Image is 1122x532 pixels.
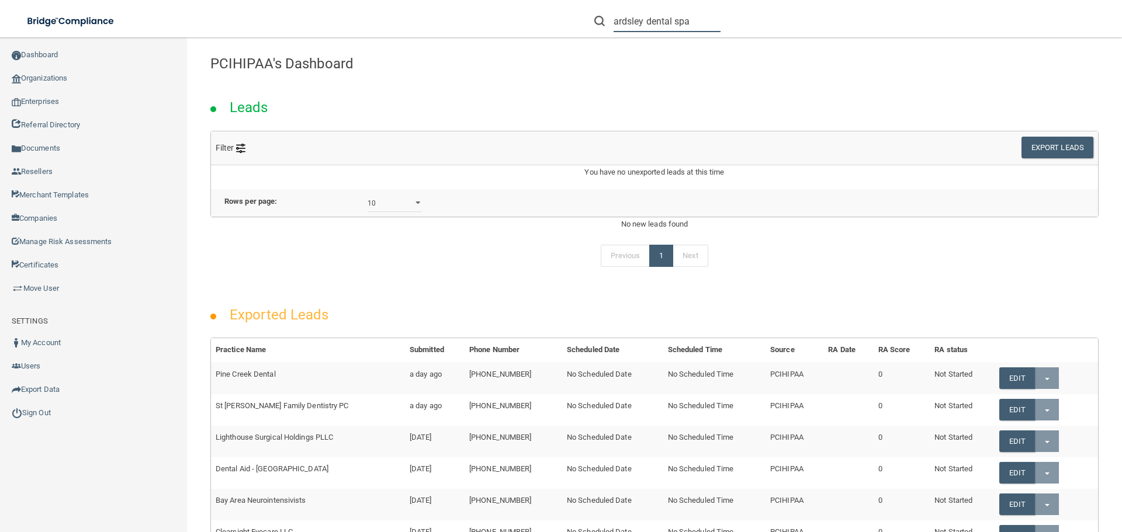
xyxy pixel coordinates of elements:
a: Next [673,245,708,267]
td: No Scheduled Date [562,457,663,489]
th: Scheduled Time [663,338,766,362]
td: St [PERSON_NAME] Family Dentistry PC [211,394,405,426]
a: Edit [999,430,1035,452]
td: Not Started [930,489,995,520]
a: Edit [999,399,1035,420]
h4: PCIHIPAA's Dashboard [210,56,1099,71]
td: No Scheduled Time [663,362,766,394]
td: Pine Creek Dental [211,362,405,394]
th: Source [766,338,823,362]
td: No Scheduled Time [663,489,766,520]
label: SETTINGS [12,314,48,328]
td: Not Started [930,457,995,489]
a: Edit [999,367,1035,389]
td: PCIHIPAA [766,426,823,457]
button: Export Leads [1021,137,1093,158]
td: PCIHIPAA [766,489,823,520]
img: icon-filter@2x.21656d0b.png [236,144,245,153]
img: icon-users.e205127d.png [12,361,21,371]
img: icon-documents.8dae5593.png [12,144,21,154]
td: Bay Area Neurointensivists [211,489,405,520]
td: No Scheduled Time [663,394,766,426]
h2: Leads [218,91,280,124]
td: No Scheduled Date [562,489,663,520]
td: [DATE] [405,457,465,489]
img: ic-search.3b580494.png [594,16,605,26]
th: RA Score [874,338,930,362]
td: No Scheduled Date [562,362,663,394]
td: a day ago [405,394,465,426]
a: Edit [999,493,1035,515]
img: ic_user_dark.df1a06c3.png [12,338,21,347]
th: RA Date [823,338,873,362]
td: a day ago [405,362,465,394]
td: PCIHIPAA [766,362,823,394]
div: You have no unexported leads at this time [211,165,1098,189]
td: Dental Aid - [GEOGRAPHIC_DATA] [211,457,405,489]
img: ic_reseller.de258add.png [12,167,21,176]
td: Not Started [930,394,995,426]
td: No Scheduled Date [562,426,663,457]
td: [PHONE_NUMBER] [465,457,562,489]
th: Phone Number [465,338,562,362]
td: [PHONE_NUMBER] [465,489,562,520]
img: organization-icon.f8decf85.png [12,74,21,84]
td: 0 [874,426,930,457]
td: [DATE] [405,426,465,457]
td: No Scheduled Time [663,426,766,457]
th: Submitted [405,338,465,362]
h2: Exported Leads [218,298,340,331]
a: Edit [999,462,1035,484]
span: Filter [216,143,245,152]
div: No new leads found [202,217,1107,231]
a: Previous [601,245,650,267]
td: No Scheduled Date [562,394,663,426]
b: Rows per page: [224,197,277,206]
td: PCIHIPAA [766,457,823,489]
td: No Scheduled Time [663,457,766,489]
img: briefcase.64adab9b.png [12,283,23,294]
td: 0 [874,457,930,489]
th: Practice Name [211,338,405,362]
input: Search [614,11,721,32]
td: Not Started [930,362,995,394]
img: enterprise.0d942306.png [12,98,21,106]
a: 1 [649,245,673,267]
img: bridge_compliance_login_screen.278c3ca4.svg [18,9,125,33]
td: Not Started [930,426,995,457]
img: ic_power_dark.7ecde6b1.png [12,408,22,418]
img: ic_dashboard_dark.d01f4a41.png [12,51,21,60]
td: 0 [874,362,930,394]
th: RA status [930,338,995,362]
td: 0 [874,394,930,426]
td: [PHONE_NUMBER] [465,394,562,426]
td: Lighthouse Surgical Holdings PLLC [211,426,405,457]
td: [PHONE_NUMBER] [465,426,562,457]
td: PCIHIPAA [766,394,823,426]
td: [PHONE_NUMBER] [465,362,562,394]
td: 0 [874,489,930,520]
td: [DATE] [405,489,465,520]
img: icon-export.b9366987.png [12,385,21,394]
th: Scheduled Date [562,338,663,362]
